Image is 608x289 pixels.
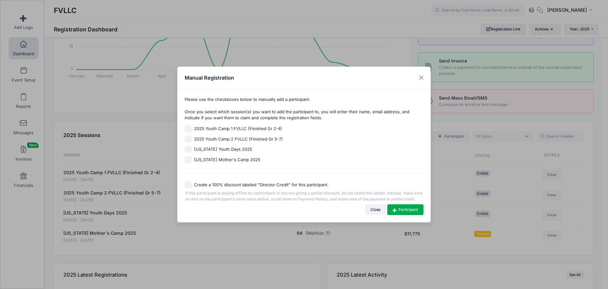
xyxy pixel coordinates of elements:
input: [US_STATE] Mother's Camp 2025 [185,156,192,163]
span: [US_STATE] Mother's Camp 2025 [194,157,260,163]
input: 2025 Youth Camp 2 FVLLC (Finished Gr 5-7) [185,135,192,143]
span: 2025 Youth Camp 1 FVLLC (Finished Gr 2-4) [194,126,282,132]
span: [US_STATE] Youth Days 2025 [194,146,252,153]
button: Close [365,204,386,215]
button: Close [416,72,427,83]
a: Participant [387,204,423,215]
h4: Manual Registration [185,74,234,82]
input: 2025 Youth Camp 1 FVLLC (Finished Gr 2-4) [185,125,192,133]
label: Create a 100% discount labeled "Director Credit" for this participant. [194,182,328,188]
span: 2025 Youth Camp 2 FVLLC (Finished Gr 5-7) [194,136,283,142]
p: Please use the checkboxes below to manually add a participant. Once you select which session(s) y... [185,96,424,121]
input: [US_STATE] Youth Days 2025 [185,146,192,153]
span: If this participant is paying offline by cash/check or you are giving a partial discount, do not ... [185,188,424,202]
